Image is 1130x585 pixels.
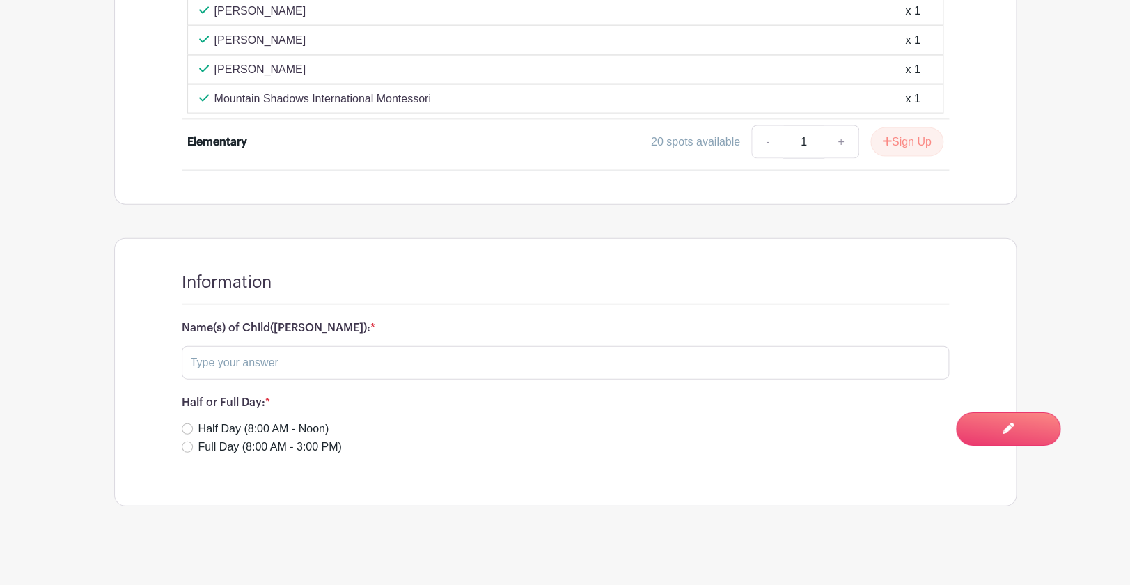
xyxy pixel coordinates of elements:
div: x 1 [905,32,920,49]
p: [PERSON_NAME] [214,61,306,78]
button: Sign Up [870,127,943,157]
div: x 1 [905,3,920,19]
input: Type your answer [182,346,949,380]
p: [PERSON_NAME] [214,3,306,19]
div: x 1 [905,61,920,78]
a: - [751,125,783,159]
h6: Name(s) of Child([PERSON_NAME]): [182,322,949,335]
div: x 1 [905,91,920,107]
div: Elementary [187,134,247,150]
h4: Information [182,272,272,292]
div: 20 spots available [651,134,740,150]
h6: Half or Full Day: [182,396,949,409]
label: Half Day (8:00 AM - Noon) [198,421,329,437]
label: Full Day (8:00 AM - 3:00 PM) [198,439,342,455]
a: + [824,125,858,159]
p: Mountain Shadows International Montessori [214,91,431,107]
p: [PERSON_NAME] [214,32,306,49]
